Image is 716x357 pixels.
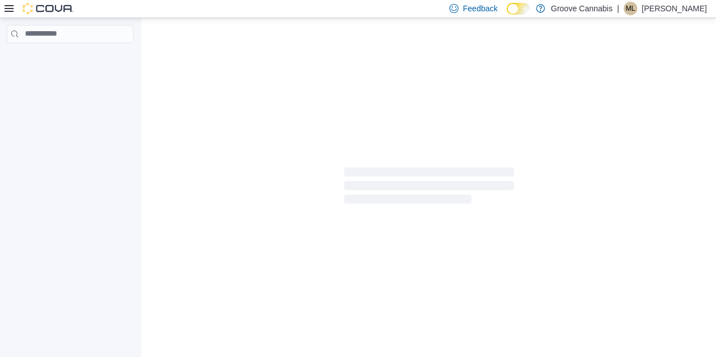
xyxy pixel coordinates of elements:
[507,3,530,15] input: Dark Mode
[344,170,514,206] span: Loading
[624,2,637,15] div: Michael Langburt
[463,3,498,14] span: Feedback
[551,2,612,15] p: Groove Cannabis
[23,3,74,14] img: Cova
[642,2,707,15] p: [PERSON_NAME]
[7,45,134,72] nav: Complex example
[617,2,619,15] p: |
[626,2,636,15] span: ML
